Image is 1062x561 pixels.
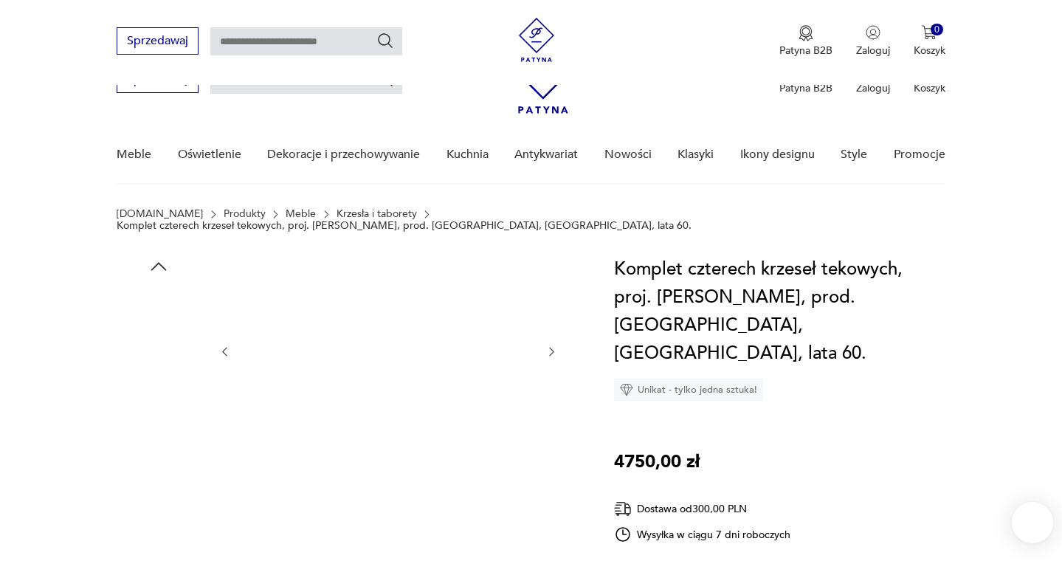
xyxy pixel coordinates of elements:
[614,448,700,476] p: 4750,00 zł
[614,255,945,368] h1: Komplet czterech krzeseł tekowych, proj. [PERSON_NAME], prod. [GEOGRAPHIC_DATA], [GEOGRAPHIC_DATA...
[117,208,203,220] a: [DOMAIN_NAME]
[246,255,531,445] img: Zdjęcie produktu Komplet czterech krzeseł tekowych, proj. Gustav Herkströter, prod. Lübke, Niemcy...
[224,208,266,220] a: Produkty
[376,32,394,49] button: Szukaj
[178,126,241,183] a: Oświetlenie
[286,208,316,220] a: Meble
[620,383,633,396] img: Ikona diamentu
[779,25,832,58] button: Patyna B2B
[931,24,943,36] div: 0
[614,500,791,518] div: Dostawa od 300,00 PLN
[914,25,945,58] button: 0Koszyk
[117,75,199,86] a: Sprzedawaj
[914,81,945,95] p: Koszyk
[604,126,652,183] a: Nowości
[514,18,559,62] img: Patyna - sklep z meblami i dekoracjami vintage
[677,126,714,183] a: Klasyki
[117,220,692,232] p: Komplet czterech krzeseł tekowych, proj. [PERSON_NAME], prod. [GEOGRAPHIC_DATA], [GEOGRAPHIC_DATA...
[117,27,199,55] button: Sprzedawaj
[779,44,832,58] p: Patyna B2B
[856,44,890,58] p: Zaloguj
[1012,502,1053,543] iframe: Smartsupp widget button
[337,208,417,220] a: Krzesła i taborety
[799,25,813,41] img: Ikona medalu
[894,126,945,183] a: Promocje
[856,25,890,58] button: Zaloguj
[740,126,815,183] a: Ikony designu
[267,126,420,183] a: Dekoracje i przechowywanie
[614,500,632,518] img: Ikona dostawy
[866,25,880,40] img: Ikonka użytkownika
[117,37,199,47] a: Sprzedawaj
[922,25,937,40] img: Ikona koszyka
[117,379,201,464] img: Zdjęcie produktu Komplet czterech krzeseł tekowych, proj. Gustav Herkströter, prod. Lübke, Niemcy...
[117,473,201,557] img: Zdjęcie produktu Komplet czterech krzeseł tekowych, proj. Gustav Herkströter, prod. Lübke, Niemcy...
[446,126,489,183] a: Kuchnia
[856,81,890,95] p: Zaloguj
[614,379,763,401] div: Unikat - tylko jedna sztuka!
[779,81,832,95] p: Patyna B2B
[779,25,832,58] a: Ikona medaluPatyna B2B
[514,126,578,183] a: Antykwariat
[914,44,945,58] p: Koszyk
[117,126,151,183] a: Meble
[614,526,791,543] div: Wysyłka w ciągu 7 dni roboczych
[841,126,867,183] a: Style
[117,285,201,369] img: Zdjęcie produktu Komplet czterech krzeseł tekowych, proj. Gustav Herkströter, prod. Lübke, Niemcy...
